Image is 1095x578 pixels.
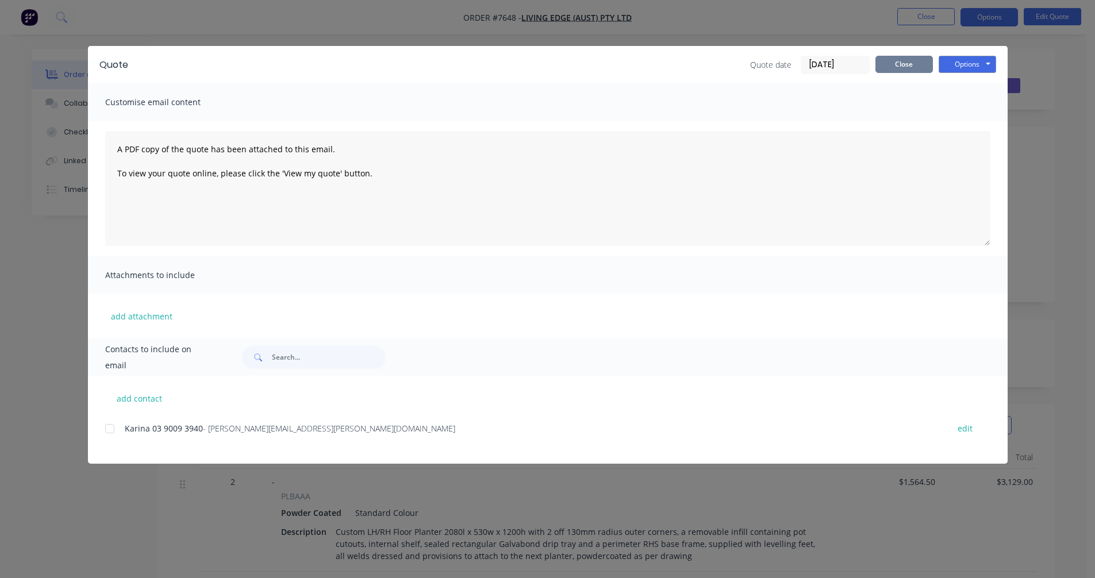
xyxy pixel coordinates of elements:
[99,58,128,72] div: Quote
[105,307,178,325] button: add attachment
[105,94,232,110] span: Customise email content
[951,421,979,436] button: edit
[939,56,996,73] button: Options
[750,59,792,71] span: Quote date
[272,346,386,369] input: Search...
[105,341,214,373] span: Contacts to include on email
[105,267,232,283] span: Attachments to include
[125,423,203,434] span: Karina 03 9009 3940
[105,390,174,407] button: add contact
[875,56,933,73] button: Close
[203,423,455,434] span: - [PERSON_NAME][EMAIL_ADDRESS][PERSON_NAME][DOMAIN_NAME]
[105,131,990,246] textarea: A PDF copy of the quote has been attached to this email. To view your quote online, please click ...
